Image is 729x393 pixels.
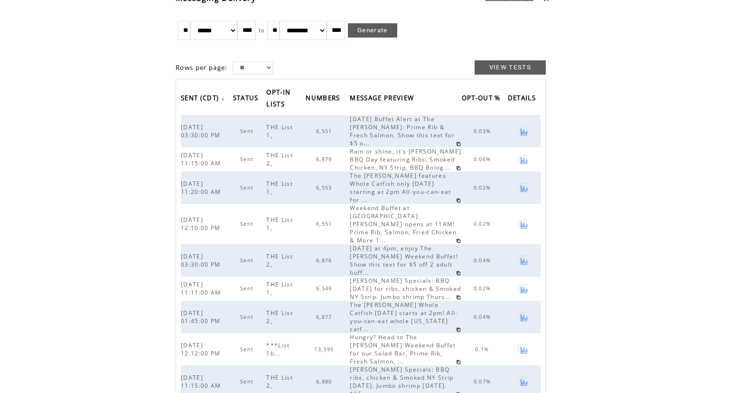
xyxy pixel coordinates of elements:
[306,91,345,107] a: NUMBERS
[240,257,256,264] span: Sent
[181,252,223,268] span: [DATE] 03:30:00 PM
[350,277,461,301] span: [PERSON_NAME] Specials: BBQ [DATE] for ribs, chicken & Smoked NY Strip. Jumbo shrimp Thurs...
[240,184,256,191] span: Sent
[508,91,538,107] span: DETAILS
[266,180,293,196] span: THE List 1,
[266,86,290,113] span: OPT-IN LISTS
[306,91,342,107] span: NUMBERS
[350,147,461,172] span: Rain or shine, it's [PERSON_NAME] BBQ Day featuring Ribs, Smoked Chicken, NY Strip, BBQ Bolog...
[316,128,335,134] span: 6,551
[181,280,224,297] span: [DATE] 11:11:00 AM
[316,314,335,320] span: 6,877
[240,285,256,292] span: Sent
[266,252,293,268] span: THE List 2,
[181,123,223,139] span: [DATE] 03:30:00 PM
[350,91,419,107] a: MESSAGE PREVIEW
[474,156,494,163] span: 0.06%
[181,91,221,107] span: SENT (CDT)
[181,151,224,167] span: [DATE] 11:15:00 AM
[350,115,455,147] span: [DATE] Buffet Alert at The [PERSON_NAME]: Prime Rib & Fresh Salmon. Show this text for $5 o...
[474,314,494,320] span: 0.04%
[350,333,456,365] span: Hungry? Head to The [PERSON_NAME] Weekend Buffet for our Salad Bar, Prime Rib, Fresh Salmon, ...
[266,280,293,297] span: THE List 1,
[316,285,335,292] span: 6,549
[181,309,223,325] span: [DATE] 01:45:00 PM
[475,346,491,353] span: 0.1%
[316,378,335,385] span: 6,880
[181,374,224,390] span: [DATE] 11:15:00 AM
[350,301,458,333] span: The [PERSON_NAME] Whole Catfish [DATE] starts at 2pm! All-you-can-eat whole [US_STATE] catf...
[233,91,261,107] span: STATUS
[350,204,457,244] span: Weekend Buffet at [GEOGRAPHIC_DATA][PERSON_NAME] opens at 11AM! Prime Rib, Salmon, Fried Chicken ...
[266,123,293,139] span: THE List 1,
[233,91,263,107] a: STATUS
[240,156,256,163] span: Sent
[462,91,505,107] a: OPT-OUT %
[266,309,293,325] span: THE List 2,
[240,346,256,353] span: Sent
[266,151,293,167] span: THE List 2,
[474,378,494,385] span: 0.07%
[181,216,223,232] span: [DATE] 12:10:00 PM
[474,128,494,134] span: 0.03%
[350,91,416,107] span: MESSAGE PREVIEW
[316,156,335,163] span: 6,879
[316,184,335,191] span: 6,553
[350,244,458,277] span: [DATE] at 4pm, enjoy The [PERSON_NAME] Weekend Buffet! Show this text for $5 off 2 adult buff...
[316,220,335,227] span: 6,551
[462,91,503,107] span: OPT-OUT %
[474,257,494,264] span: 0.04%
[314,346,336,353] span: 13,395
[474,285,494,292] span: 0.02%
[350,172,451,204] span: The [PERSON_NAME] features Whole Catfish only [DATE] starting at 2pm All-you-can-eat for ...
[348,23,397,38] a: Generate
[181,180,224,196] span: [DATE] 11:20:00 AM
[181,91,227,107] a: SENT (CDT)↓
[266,374,293,390] span: THE List 2,
[259,27,265,34] span: to
[240,220,256,227] span: Sent
[474,184,494,191] span: 0.02%
[475,60,546,75] a: VIEW TESTS
[316,257,335,264] span: 6,876
[240,314,256,320] span: Sent
[181,341,223,357] span: [DATE] 12:12:00 PM
[240,128,256,134] span: Sent
[266,216,293,232] span: THE List 1,
[176,63,228,72] span: Rows per page:
[474,220,494,227] span: 0.02%
[240,378,256,385] span: Sent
